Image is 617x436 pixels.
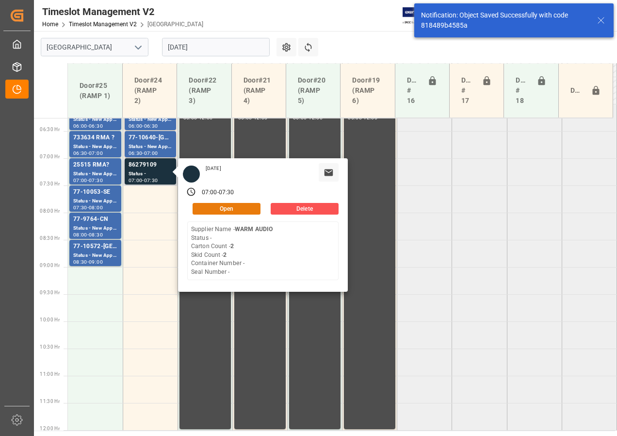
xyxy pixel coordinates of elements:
[73,233,87,237] div: 08:00
[185,71,223,110] div: Door#22 (RAMP 3)
[73,260,87,264] div: 08:30
[40,127,60,132] span: 06:30 Hr
[240,71,278,110] div: Door#21 (RAMP 4)
[294,71,332,110] div: Door#20 (RAMP 5)
[73,197,117,205] div: Status - New Appointment
[217,188,219,197] div: -
[142,124,144,128] div: -
[40,426,60,431] span: 12:00 Hr
[87,233,89,237] div: -
[87,205,89,210] div: -
[76,77,114,105] div: Door#25 (RAMP 1)
[40,208,60,214] span: 08:00 Hr
[223,252,227,258] b: 2
[40,235,60,241] span: 08:30 Hr
[129,170,172,178] div: Status -
[87,124,89,128] div: -
[73,160,117,170] div: 25515 RMA?
[457,71,478,110] div: Doors # 17
[40,181,60,186] span: 07:30 Hr
[512,71,532,110] div: Doors # 18
[129,178,143,183] div: 07:00
[89,178,103,183] div: 07:30
[202,188,217,197] div: 07:00
[73,133,117,143] div: 733634 RMA ?
[73,205,87,210] div: 07:30
[567,82,587,100] div: Door#23
[230,243,234,250] b: 2
[73,178,87,183] div: 07:00
[69,21,137,28] a: Timeslot Management V2
[130,40,145,55] button: open menu
[403,7,436,24] img: Exertis%20JAM%20-%20Email%20Logo.jpg_1722504956.jpg
[89,151,103,155] div: 07:00
[40,290,60,295] span: 09:30 Hr
[130,71,169,110] div: Door#24 (RAMP 2)
[40,317,60,322] span: 10:00 Hr
[73,170,117,178] div: Status - New Appointment
[144,178,158,183] div: 07:30
[129,133,172,143] div: 77-10640-[GEOGRAPHIC_DATA]
[193,203,260,215] button: Open
[87,260,89,264] div: -
[219,188,234,197] div: 07:30
[73,242,117,252] div: 77-10572-[GEOGRAPHIC_DATA]
[144,151,158,155] div: 07:00
[73,224,117,233] div: Status - New Appointment
[87,178,89,183] div: -
[129,143,172,151] div: Status - New Appointment
[129,124,143,128] div: 06:00
[129,160,172,170] div: 86279109
[129,151,143,155] div: 06:30
[40,263,60,268] span: 09:00 Hr
[144,124,158,128] div: 06:30
[73,116,117,124] div: Status - New Appointment
[202,165,225,172] div: [DATE]
[40,344,60,350] span: 10:30 Hr
[142,151,144,155] div: -
[162,38,270,56] input: DD-MM-YYYY
[40,371,60,377] span: 11:00 Hr
[89,233,103,237] div: 08:30
[87,151,89,155] div: -
[73,143,117,151] div: Status - New Appointment
[42,21,58,28] a: Home
[73,215,117,224] div: 77-9764-CN
[89,124,103,128] div: 06:30
[73,151,87,155] div: 06:30
[403,71,423,110] div: Doors # 16
[73,252,117,260] div: Status - New Appointment
[41,38,148,56] input: Type to search/select
[271,203,339,215] button: Delete
[89,260,103,264] div: 09:00
[191,225,273,276] div: Supplier Name - Status - Carton Count - Skid Count - Container Number - Seal Number -
[421,10,588,31] div: Notification: Object Saved Successfully with code 818489b4585a
[235,226,273,233] b: WARM AUDIO
[348,71,387,110] div: Door#19 (RAMP 6)
[73,124,87,128] div: 06:00
[40,399,60,404] span: 11:30 Hr
[89,205,103,210] div: 08:00
[40,154,60,159] span: 07:00 Hr
[42,4,203,19] div: Timeslot Management V2
[129,116,172,124] div: Status - New Appointment
[142,178,144,183] div: -
[73,187,117,197] div: 77-10053-SE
